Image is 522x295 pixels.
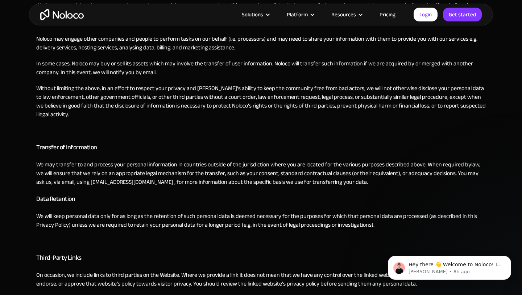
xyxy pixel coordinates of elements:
[36,237,486,245] p: ‍
[370,10,405,19] a: Pricing
[36,160,486,186] p: We may transfer to and process your personal information in countries outside of the jurisdiction...
[36,252,486,263] h3: Third-Party Links
[443,8,482,21] a: Get started
[36,126,486,135] p: ‍
[287,10,308,19] div: Platform
[278,10,322,19] div: Platform
[36,194,486,205] h3: Data Retention
[36,212,486,229] p: We will keep personal data only for as long as the retention of such personal data is deemed nece...
[36,35,486,52] p: Noloco may engage other companies and people to perform tasks on our behalf (i.e. processors) and...
[331,10,356,19] div: Resources
[414,8,438,21] a: Login
[36,271,486,288] p: On occasion, we include links to third parties on the Website. Where we provide a link it does no...
[36,59,486,77] p: In some cases, Noloco may buy or sell its assets which may involve the transfer of user informati...
[36,142,486,153] h3: Transfer of Information
[377,241,522,291] iframe: Intercom notifications message
[36,84,486,119] p: Without limiting the above, in an effort to respect your privacy and [PERSON_NAME]’s ability to k...
[233,10,278,19] div: Solutions
[322,10,370,19] div: Resources
[242,10,263,19] div: Solutions
[40,9,84,20] a: home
